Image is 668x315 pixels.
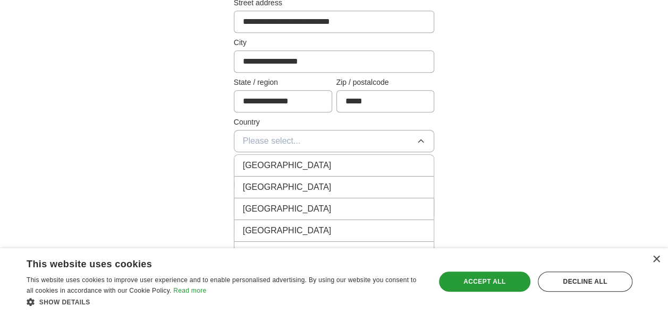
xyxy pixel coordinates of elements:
label: Country [234,117,435,128]
span: [GEOGRAPHIC_DATA] [243,181,332,194]
span: Show details [39,299,90,306]
label: City [234,37,435,48]
span: [GEOGRAPHIC_DATA] [243,203,332,215]
div: Decline all [538,272,632,292]
a: Read more, opens a new window [173,287,206,294]
button: Please select... [234,130,435,152]
span: [GEOGRAPHIC_DATA] [243,246,332,259]
span: This website uses cookies to improve user experience and to enable personalised advertising. By u... [27,276,416,294]
span: Please select... [243,135,301,147]
div: Close [652,256,660,264]
div: Accept all [439,272,530,292]
span: [GEOGRAPHIC_DATA] [243,224,332,237]
div: Show details [27,296,423,307]
label: Zip / postalcode [336,77,435,88]
span: [GEOGRAPHIC_DATA] [243,159,332,172]
label: State / region [234,77,332,88]
div: This website uses cookies [27,255,396,270]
